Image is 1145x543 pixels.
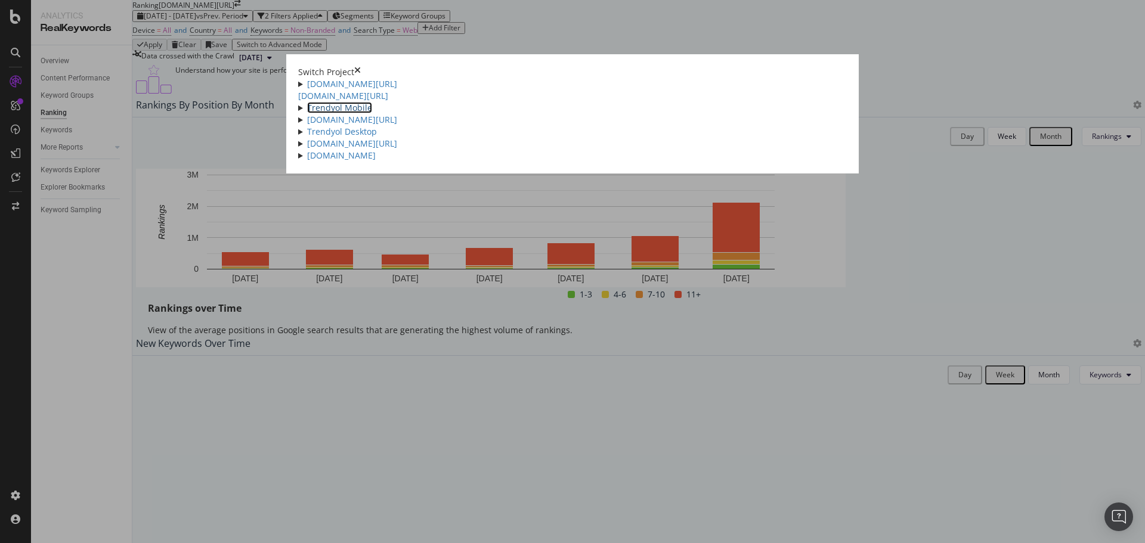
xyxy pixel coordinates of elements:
div: Open Intercom Messenger [1104,502,1133,531]
a: Trendyol Desktop [307,126,377,137]
summary: Trendyol Mobile [298,102,847,114]
div: Switch Project [298,66,354,78]
summary: [DOMAIN_NAME][URL] [298,78,847,90]
summary: Trendyol Desktop [298,126,847,138]
div: times [354,66,361,78]
a: [DOMAIN_NAME][URL] [307,78,397,89]
summary: [DOMAIN_NAME][URL] [298,114,847,126]
a: Trendyol Mobile [307,102,372,113]
summary: [DOMAIN_NAME] [298,150,847,162]
a: [DOMAIN_NAME][URL] [307,114,397,125]
a: [DOMAIN_NAME][URL] [307,138,397,149]
summary: [DOMAIN_NAME][URL] [298,138,847,150]
div: modal [286,54,859,173]
a: [DOMAIN_NAME] [307,150,376,161]
a: [DOMAIN_NAME][URL] [298,90,388,101]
